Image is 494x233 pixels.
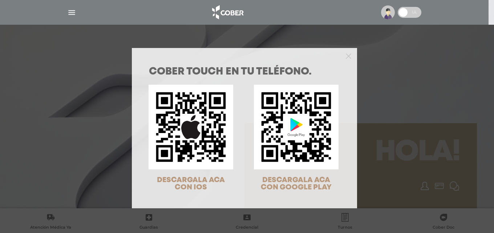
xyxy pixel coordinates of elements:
img: qr-code [254,85,339,169]
span: DESCARGALA ACA CON GOOGLE PLAY [261,177,332,191]
span: DESCARGALA ACA CON IOS [157,177,225,191]
h1: COBER TOUCH en tu teléfono. [149,67,340,77]
img: qr-code [149,85,233,169]
button: Close [346,52,351,59]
